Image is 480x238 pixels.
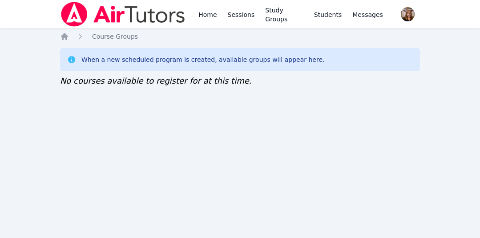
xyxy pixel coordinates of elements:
[60,32,420,41] nav: Breadcrumb
[92,33,138,40] span: Course Groups
[92,32,138,41] a: Course Groups
[60,2,186,27] img: Air Tutors
[81,55,325,64] div: When a new scheduled program is created, available groups will appear here.
[352,10,383,19] span: Messages
[60,76,252,85] span: No courses available to register for at this time.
